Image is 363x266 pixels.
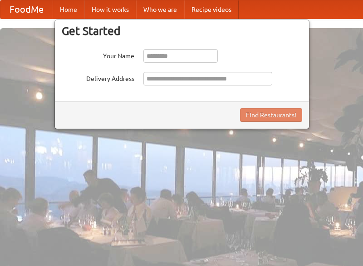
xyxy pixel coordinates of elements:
label: Your Name [62,49,134,60]
a: Who we are [136,0,184,19]
a: Recipe videos [184,0,239,19]
button: Find Restaurants! [240,108,302,122]
a: Home [53,0,84,19]
a: FoodMe [0,0,53,19]
h3: Get Started [62,24,302,38]
label: Delivery Address [62,72,134,83]
a: How it works [84,0,136,19]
